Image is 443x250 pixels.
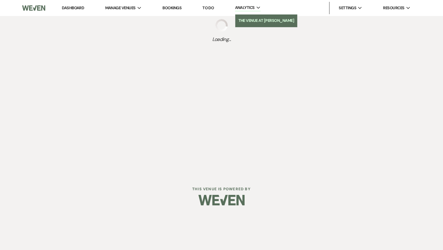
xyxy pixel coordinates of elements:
[212,36,231,43] span: Loading...
[383,5,404,11] span: Resources
[202,5,214,10] a: To Do
[105,5,136,11] span: Manage Venues
[162,5,182,10] a: Bookings
[22,2,45,14] img: Weven Logo
[235,14,297,27] a: The Venue at [PERSON_NAME]
[238,18,294,24] li: The Venue at [PERSON_NAME]
[198,189,245,211] img: Weven Logo
[215,19,228,31] img: loading spinner
[339,5,356,11] span: Settings
[235,5,255,11] span: Analytics
[62,5,84,10] a: Dashboard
